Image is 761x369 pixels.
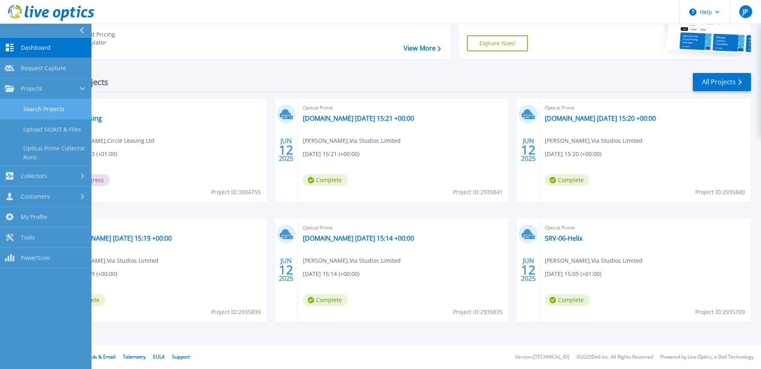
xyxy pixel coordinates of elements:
div: JUN 2025 [521,255,536,284]
span: Project ID: 2935835 [453,308,503,316]
a: Support [172,353,190,360]
span: Optical Prime [61,223,262,232]
a: SRV-06-Helix [545,234,582,242]
div: Cloud Pricing Calculator [79,30,143,47]
span: Customers [21,193,50,200]
span: [PERSON_NAME] , Via Studios Limited [61,256,158,265]
span: Collectors [21,172,47,180]
span: [DATE] 15:21 (+00:00) [303,150,359,158]
a: Cloud Pricing Calculator [57,28,146,49]
span: [PERSON_NAME] , Circle Leasing Ltd [61,136,154,145]
span: [PERSON_NAME] , Via Studios Limited [303,136,401,145]
a: Ads & Email [89,353,116,360]
span: PowerSizer [21,254,51,262]
div: JUN 2025 [521,135,536,164]
span: Project ID: 2935709 [695,308,745,316]
li: © 2025 Dell Inc. All Rights Reserved [576,355,653,360]
span: Project ID: 2935839 [211,308,261,316]
span: [DATE] 15:14 (+00:00) [303,270,359,278]
span: [DATE] 15:20 (+00:00) [545,150,601,158]
span: [PERSON_NAME] , Via Studios Limited [303,256,401,265]
span: Project ID: 2935840 [695,188,745,197]
div: JUN 2025 [278,255,294,284]
span: Optical Prime [545,223,746,232]
a: EULA [153,353,165,360]
span: 12 [521,266,536,273]
a: [DOMAIN_NAME] [DATE] 15:14 +00:00 [303,234,414,242]
span: 12 [279,146,293,153]
a: View More [404,45,441,52]
span: Complete [545,174,590,186]
span: [PERSON_NAME] , Via Studios Limited [545,136,643,145]
a: All Projects [693,73,751,91]
span: [DATE] 15:05 (+01:00) [545,270,601,278]
span: JP [743,8,748,15]
span: Complete [303,294,348,306]
span: Optical Prime [545,103,746,112]
span: Optical Prime [303,103,504,112]
span: Project ID: 3004755 [211,188,261,197]
li: Powered by Live Optics, a Dell Technology [660,355,754,360]
a: Explore Now! [467,35,528,51]
span: Complete [545,294,590,306]
a: Telemetry [123,353,146,360]
span: 12 [279,266,293,273]
span: My Profile [21,213,47,221]
span: Optical Prime [303,223,504,232]
span: Projects [21,85,42,92]
div: JUN 2025 [278,135,294,164]
span: Complete [303,174,348,186]
span: Request Capture [21,65,66,72]
span: Project ID: 2935841 [453,188,503,197]
span: 12 [521,146,536,153]
li: Version: [TECHNICAL_ID] [515,355,569,360]
span: Optical Prime [61,103,262,112]
a: [DOMAIN_NAME] [DATE] 15:21 +00:00 [303,114,414,122]
span: Dashboard [21,44,51,51]
span: [PERSON_NAME] , Via Studios Limited [545,256,643,265]
a: [DOMAIN_NAME] [DATE] 15:19 +00:00 [61,234,172,242]
span: Tools [21,234,35,241]
a: [DOMAIN_NAME] [DATE] 15:20 +00:00 [545,114,656,122]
